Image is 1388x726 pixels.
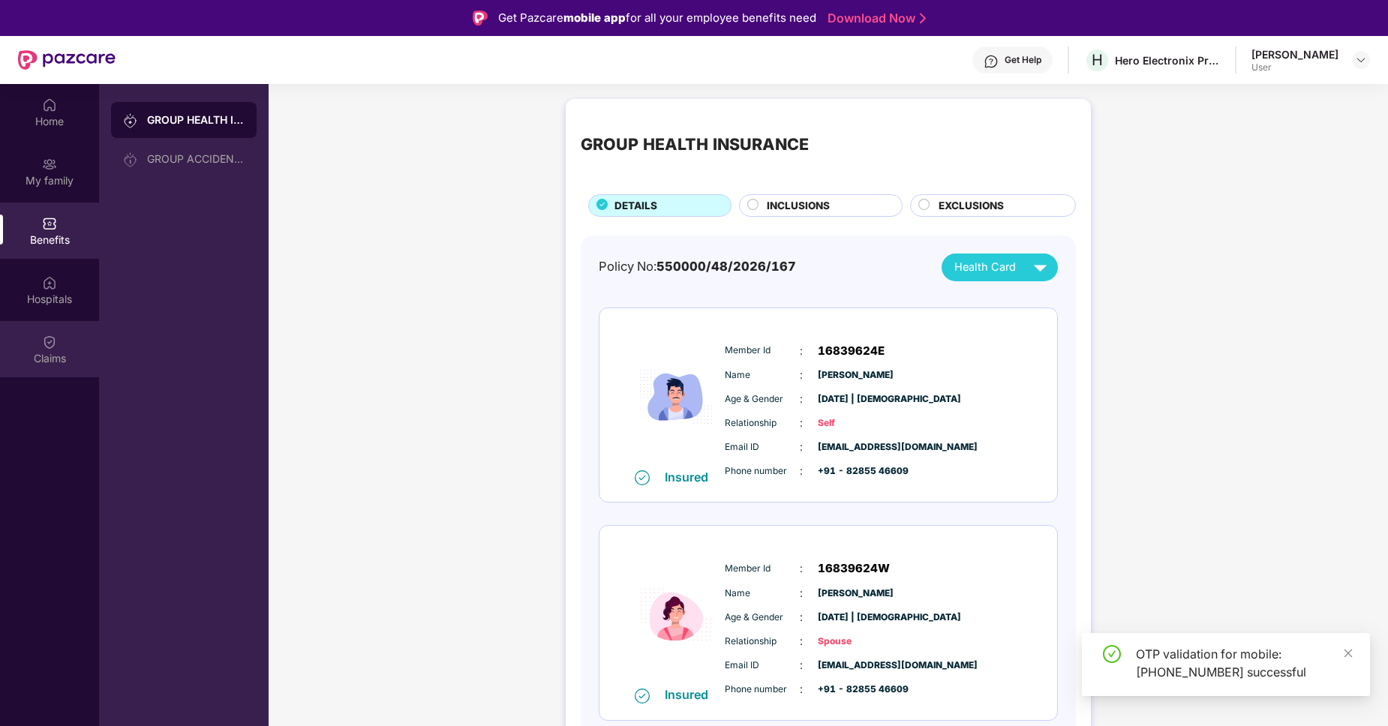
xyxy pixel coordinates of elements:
[800,657,803,673] span: :
[818,416,893,430] span: Self
[665,687,717,702] div: Insured
[939,198,1004,214] span: EXCLUSIONS
[800,367,803,383] span: :
[1115,53,1220,67] div: Hero Electronix Private Limited
[473,10,488,25] img: Logo
[818,586,893,601] span: [PERSON_NAME]
[800,585,803,601] span: :
[920,10,926,26] img: Stroke
[147,112,245,127] div: GROUP HEALTH INSURANCE
[818,682,893,697] span: +91 - 82855 46609
[942,253,1058,281] button: Health Card
[800,609,803,625] span: :
[725,416,800,430] span: Relationship
[42,97,57,112] img: svg+xml;base64,PHN2ZyBpZD0iSG9tZSIgeG1sbnM9Imh0dHA6Ly93d3cudzMub3JnLzIwMDAvc3ZnIiB3aWR0aD0iMjAiIG...
[800,391,803,407] span: :
[725,440,800,454] span: Email ID
[954,259,1016,276] span: Health Card
[614,198,657,214] span: DETAILS
[42,157,57,172] img: svg+xml;base64,PHN2ZyB3aWR0aD0iMjAiIGhlaWdodD0iMjAiIHZpZXdCb3g9IjAgMCAyMCAyMCIgZmlsbD0ibm9uZSIgeG...
[1343,648,1353,658] span: close
[631,543,721,687] img: icon
[725,464,800,478] span: Phone number
[665,469,717,484] div: Insured
[984,54,999,69] img: svg+xml;base64,PHN2ZyBpZD0iSGVscC0zMngzMiIgeG1sbnM9Imh0dHA6Ly93d3cudzMub3JnLzIwMDAvc3ZnIiB3aWR0aD...
[147,153,245,165] div: GROUP ACCIDENTAL INSURANCE
[725,658,800,673] span: Email ID
[818,610,893,625] span: [DATE] | [DEMOGRAPHIC_DATA]
[581,132,809,157] div: GROUP HEALTH INSURANCE
[631,325,721,469] img: icon
[635,688,650,703] img: svg+xml;base64,PHN2ZyB4bWxucz0iaHR0cDovL3d3dy53My5vcmcvMjAwMC9zdmciIHdpZHRoPSIxNiIgaGVpZ2h0PSIxNi...
[818,464,893,478] span: +91 - 82855 46609
[818,658,893,673] span: [EMAIL_ADDRESS][DOMAIN_NAME]
[828,10,921,26] a: Download Now
[800,415,803,431] span: :
[725,343,800,358] span: Member Id
[42,275,57,290] img: svg+xml;base64,PHN2ZyBpZD0iSG9zcGl0YWxzIiB4bWxucz0iaHR0cDovL3d3dy53My5vcmcvMjAwMC9zdmciIHdpZHRoPS...
[498,9,816,27] div: Get Pazcare for all your employee benefits need
[1251,61,1338,73] div: User
[800,681,803,697] span: :
[599,257,796,277] div: Policy No:
[1005,54,1041,66] div: Get Help
[725,392,800,406] span: Age & Gender
[818,342,885,360] span: 16839624E
[123,113,138,128] img: svg+xml;base64,PHN2ZyB3aWR0aD0iMjAiIGhlaWdodD0iMjAiIHZpZXdCb3g9IjAgMCAyMCAyMCIgZmlsbD0ibm9uZSIgeG...
[563,10,626,25] strong: mobile app
[818,634,893,649] span: Spouse
[725,682,800,697] span: Phone number
[656,259,796,274] span: 550000/48/2026/167
[818,440,893,454] span: [EMAIL_ADDRESS][DOMAIN_NAME]
[1136,645,1352,681] div: OTP validation for mobile: [PHONE_NUMBER] successful
[42,334,57,349] img: svg+xml;base64,PHN2ZyBpZD0iQ2xhaW0iIHhtbG5zPSJodHRwOi8vd3d3LnczLm9yZy8yMDAwL3N2ZyIgd2lkdGg9IjIwIi...
[1092,51,1103,69] span: H
[18,50,116,70] img: New Pazcare Logo
[800,463,803,479] span: :
[818,368,893,382] span: [PERSON_NAME]
[635,470,650,485] img: svg+xml;base64,PHN2ZyB4bWxucz0iaHR0cDovL3d3dy53My5vcmcvMjAwMC9zdmciIHdpZHRoPSIxNiIgaGVpZ2h0PSIxNi...
[800,439,803,455] span: :
[800,343,803,359] span: :
[725,368,800,382] span: Name
[1027,254,1053,280] img: svg+xml;base64,PHN2ZyB4bWxucz0iaHR0cDovL3d3dy53My5vcmcvMjAwMC9zdmciIHZpZXdCb3g9IjAgMCAyNCAyNCIgd2...
[725,586,800,601] span: Name
[725,562,800,576] span: Member Id
[123,152,138,167] img: svg+xml;base64,PHN2ZyB3aWR0aD0iMjAiIGhlaWdodD0iMjAiIHZpZXdCb3g9IjAgMCAyMCAyMCIgZmlsbD0ibm9uZSIgeG...
[767,198,830,214] span: INCLUSIONS
[42,216,57,231] img: svg+xml;base64,PHN2ZyBpZD0iQmVuZWZpdHMiIHhtbG5zPSJodHRwOi8vd3d3LnczLm9yZy8yMDAwL3N2ZyIgd2lkdGg9Ij...
[725,634,800,649] span: Relationship
[1103,645,1121,663] span: check-circle
[800,633,803,649] span: :
[818,392,893,406] span: [DATE] | [DEMOGRAPHIC_DATA]
[1251,47,1338,61] div: [PERSON_NAME]
[818,559,890,577] span: 16839624W
[725,610,800,625] span: Age & Gender
[1355,54,1367,66] img: svg+xml;base64,PHN2ZyBpZD0iRHJvcGRvd24tMzJ4MzIiIHhtbG5zPSJodHRwOi8vd3d3LnczLm9yZy8yMDAwL3N2ZyIgd2...
[800,560,803,577] span: :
